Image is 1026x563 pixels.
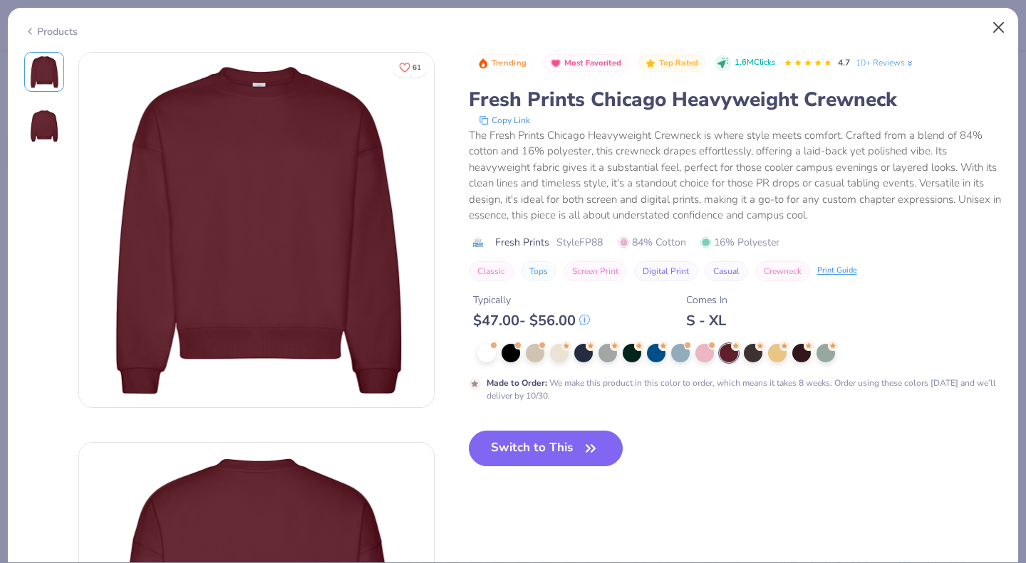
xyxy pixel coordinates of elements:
div: S - XL [686,312,727,330]
img: Front [79,53,434,407]
span: Most Favorited [564,59,621,67]
button: Crewneck [755,261,810,281]
img: Trending sort [477,58,489,69]
span: 1.6M Clicks [735,57,775,69]
div: $ 47.00 - $ 56.00 [473,312,590,330]
div: Print Guide [817,265,857,277]
span: Top Rated [659,59,699,67]
span: 61 [413,64,421,71]
div: Products [24,24,78,39]
button: Close [985,14,1012,41]
button: Switch to This [469,431,623,466]
span: 16% Polyester [700,235,779,250]
span: 4.7 [838,57,850,68]
div: 4.7 Stars [784,52,832,75]
div: We make this product in this color to order, which means it takes 8 weeks. Order using these colo... [487,377,1002,402]
img: Front [27,55,61,89]
button: Casual [705,261,748,281]
strong: Made to Order : [487,377,547,389]
a: 10+ Reviews [856,56,915,69]
div: The Fresh Prints Chicago Heavyweight Crewneck is where style meets comfort. Crafted from a blend ... [469,127,1002,223]
button: Tops [521,261,556,281]
span: Fresh Prints [495,235,549,250]
img: Back [27,109,61,143]
span: Style FP88 [556,235,603,250]
span: Trending [492,59,527,67]
img: Most Favorited sort [550,58,561,69]
img: Top Rated sort [645,58,656,69]
button: Digital Print [634,261,698,281]
button: Like [393,57,427,78]
button: Badge Button [543,54,629,73]
div: Typically [473,293,590,307]
button: copy to clipboard [475,113,534,127]
img: brand logo [469,237,488,248]
span: 84% Cotton [618,235,686,250]
button: Badge Button [638,54,706,73]
div: Comes In [686,293,727,307]
button: Screen Print [564,261,627,281]
div: Fresh Prints Chicago Heavyweight Crewneck [469,86,1002,113]
button: Badge Button [470,54,534,73]
button: Classic [469,261,514,281]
